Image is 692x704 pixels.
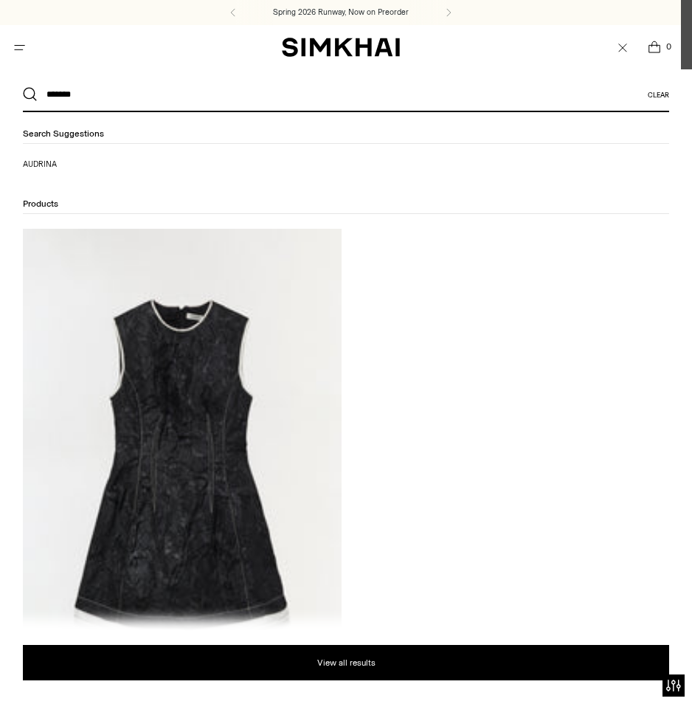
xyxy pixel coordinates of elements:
[607,32,637,63] a: Open search modal
[4,32,35,63] button: Open menu modal
[282,37,400,58] a: SIMKHAI
[662,40,675,53] span: 0
[273,7,409,18] a: Spring 2026 Runway, Now on Preorder
[648,91,669,99] button: Clear
[639,32,669,63] a: Open cart modal
[23,159,57,169] mark: audrina
[23,159,342,170] a: audrina
[38,78,648,111] input: What are you looking for?
[23,199,58,209] span: Products
[23,645,669,680] button: View all results
[23,87,38,102] button: Search
[23,128,104,139] span: Search suggestions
